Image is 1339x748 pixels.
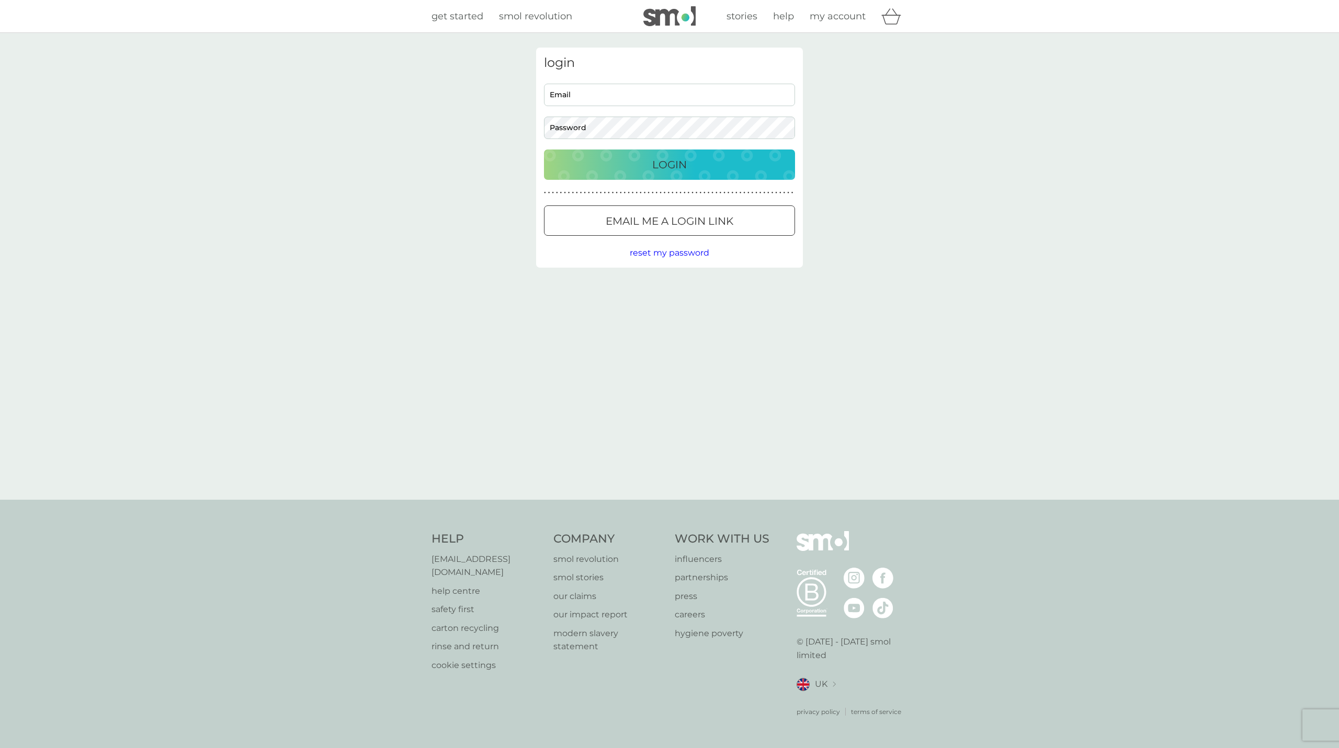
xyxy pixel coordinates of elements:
p: ● [676,190,678,195]
p: ● [740,190,742,195]
p: ● [644,190,646,195]
p: ● [723,190,725,195]
p: ● [667,190,669,195]
p: press [675,590,769,603]
p: ● [592,190,594,195]
p: ● [580,190,582,195]
p: ● [640,190,642,195]
p: ● [656,190,658,195]
a: modern slavery statement [553,627,665,653]
a: [EMAIL_ADDRESS][DOMAIN_NAME] [432,553,543,579]
span: my account [810,10,866,22]
img: visit the smol Facebook page [872,568,893,589]
span: stories [727,10,757,22]
h4: Company [553,531,665,547]
img: UK flag [797,678,810,691]
p: ● [624,190,626,195]
span: reset my password [630,248,709,258]
p: ● [679,190,682,195]
a: rinse and return [432,640,543,653]
a: careers [675,608,769,622]
p: ● [787,190,789,195]
h3: login [544,55,795,71]
p: ● [600,190,602,195]
p: ● [620,190,622,195]
span: UK [815,677,827,691]
a: help centre [432,584,543,598]
button: Email me a login link [544,205,795,236]
a: carton recycling [432,622,543,635]
a: our impact report [553,608,665,622]
p: ● [784,190,786,195]
a: stories [727,9,757,24]
p: ● [755,190,757,195]
p: ● [708,190,710,195]
p: ● [716,190,718,195]
p: ● [728,190,730,195]
h4: Help [432,531,543,547]
p: ● [688,190,690,195]
p: ● [684,190,686,195]
p: ● [771,190,774,195]
p: ● [731,190,733,195]
span: help [773,10,794,22]
p: ● [664,190,666,195]
p: ● [544,190,546,195]
p: ● [596,190,598,195]
img: visit the smol Tiktok page [872,597,893,618]
p: ● [703,190,706,195]
p: ● [652,190,654,195]
a: get started [432,9,483,24]
a: safety first [432,603,543,616]
img: smol [643,6,696,26]
p: ● [699,190,701,195]
h4: Work With Us [675,531,769,547]
p: ● [556,190,558,195]
img: visit the smol Instagram page [844,568,865,589]
p: ● [779,190,781,195]
a: smol stories [553,571,665,584]
a: hygiene poverty [675,627,769,640]
p: ● [660,190,662,195]
p: influencers [675,553,769,566]
a: terms of service [851,707,901,717]
p: Email me a login link [606,213,733,229]
p: ● [548,190,550,195]
p: ● [604,190,606,195]
p: ● [672,190,674,195]
p: ● [735,190,737,195]
p: ● [560,190,562,195]
span: get started [432,10,483,22]
p: ● [648,190,650,195]
p: ● [720,190,722,195]
p: ● [775,190,777,195]
p: ● [628,190,630,195]
p: ● [791,190,793,195]
p: ● [632,190,634,195]
img: smol [797,531,849,567]
p: our claims [553,590,665,603]
p: ● [612,190,614,195]
p: ● [763,190,765,195]
img: visit the smol Youtube page [844,597,865,618]
p: ● [564,190,566,195]
a: partnerships [675,571,769,584]
p: ● [759,190,762,195]
a: privacy policy [797,707,840,717]
p: ● [588,190,590,195]
a: cookie settings [432,659,543,672]
p: ● [696,190,698,195]
p: © [DATE] - [DATE] smol limited [797,635,908,662]
p: ● [711,190,713,195]
p: ● [568,190,570,195]
a: smol revolution [499,9,572,24]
